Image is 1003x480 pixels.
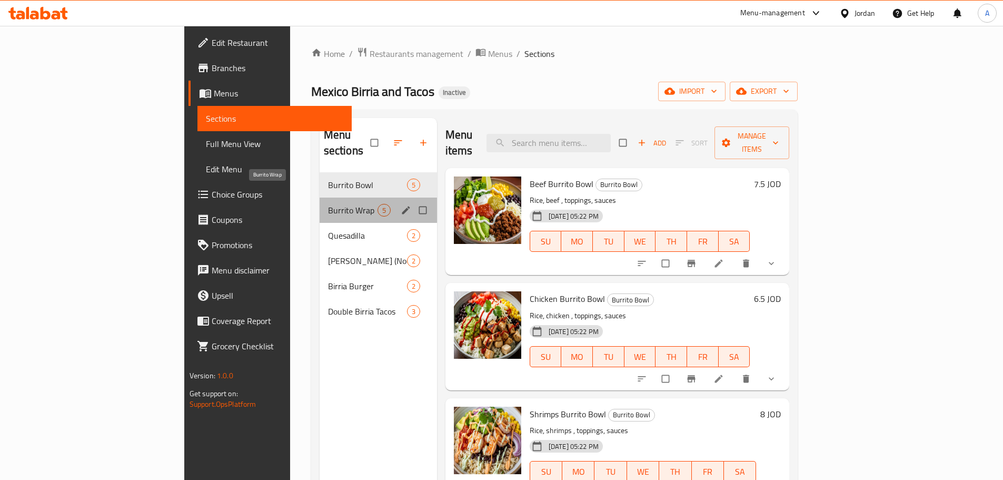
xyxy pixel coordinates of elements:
[754,177,781,191] h6: 7.5 JOD
[311,80,434,103] span: Mexico Birria and Tacos
[188,308,352,334] a: Coverage Report
[544,442,603,452] span: [DATE] 05:22 PM
[530,231,562,252] button: SU
[734,367,760,390] button: delete
[691,234,714,249] span: FR
[530,406,606,422] span: Shrimps Burrito Bowl
[197,131,352,156] a: Full Menu View
[719,231,750,252] button: SA
[738,85,789,98] span: export
[607,293,654,306] div: Burrito Bowl
[567,464,590,479] span: MO
[544,327,603,337] span: [DATE] 05:22 PM
[412,131,437,154] button: Add section
[658,82,726,101] button: import
[608,409,655,422] div: Burrito Bowl
[188,30,352,55] a: Edit Restaurant
[328,305,407,318] div: Double Birria Tacos
[188,182,352,207] a: Choice Groups
[663,464,687,479] span: TH
[599,464,622,479] span: TU
[364,133,386,153] span: Select all sections
[656,369,678,389] span: Select to update
[597,234,620,249] span: TU
[408,307,420,317] span: 3
[188,207,352,232] a: Coupons
[629,234,652,249] span: WE
[565,234,589,249] span: MO
[730,82,798,101] button: export
[407,179,420,191] div: items
[328,254,407,267] span: [PERSON_NAME] (Noddles)
[728,464,752,479] span: SA
[212,36,343,49] span: Edit Restaurant
[206,163,343,175] span: Edit Menu
[468,47,471,60] li: /
[188,283,352,308] a: Upsell
[660,349,683,365] span: TH
[985,7,989,19] span: A
[407,280,420,292] div: items
[608,294,653,306] span: Burrito Bowl
[696,464,720,479] span: FR
[488,47,512,60] span: Menus
[630,367,656,390] button: sort-choices
[328,204,378,217] span: Burrito Wrap
[454,407,521,474] img: Shrimps Burrito Bowl
[212,264,343,277] span: Menu disclaimer
[454,291,521,359] img: Chicken Burrito Bowl
[190,369,215,383] span: Version:
[328,179,407,191] span: Burrito Bowl
[723,130,781,156] span: Manage items
[320,248,437,273] div: [PERSON_NAME] (Noddles)2
[713,258,726,269] a: Edit menu item
[439,86,470,99] div: Inactive
[370,47,463,60] span: Restaurants management
[188,232,352,258] a: Promotions
[624,346,656,367] button: WE
[517,47,520,60] li: /
[635,135,669,151] span: Add item
[766,374,777,384] svg: Show Choices
[524,47,554,60] span: Sections
[609,409,654,421] span: Burrito Bowl
[408,231,420,241] span: 2
[378,205,390,215] span: 5
[328,254,407,267] div: Birria Ramen (Noddles)
[212,239,343,251] span: Promotions
[206,112,343,125] span: Sections
[656,253,678,273] span: Select to update
[596,179,642,191] span: Burrito Bowl
[475,47,512,61] a: Menus
[530,346,562,367] button: SU
[629,349,652,365] span: WE
[188,81,352,106] a: Menus
[565,349,589,365] span: MO
[760,252,785,275] button: show more
[593,346,624,367] button: TU
[630,252,656,275] button: sort-choices
[212,289,343,302] span: Upsell
[723,349,746,365] span: SA
[408,256,420,266] span: 2
[595,179,642,191] div: Burrito Bowl
[855,7,875,19] div: Jordan
[454,177,521,244] img: Beef Burrito Bowl
[561,346,593,367] button: MO
[320,172,437,198] div: Burrito Bowl5
[328,229,407,242] span: Quesadilla
[534,349,558,365] span: SU
[197,156,352,182] a: Edit Menu
[188,258,352,283] a: Menu disclaimer
[399,203,415,217] button: edit
[408,281,420,291] span: 2
[328,280,407,292] span: Birria Burger
[635,135,669,151] button: Add
[530,291,605,307] span: Chicken Burrito Bowl
[320,198,437,223] div: Burrito Wrap5edit
[190,397,256,411] a: Support.OpsPlatform
[212,340,343,352] span: Grocery Checklist
[188,55,352,81] a: Branches
[760,367,785,390] button: show more
[212,315,343,327] span: Coverage Report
